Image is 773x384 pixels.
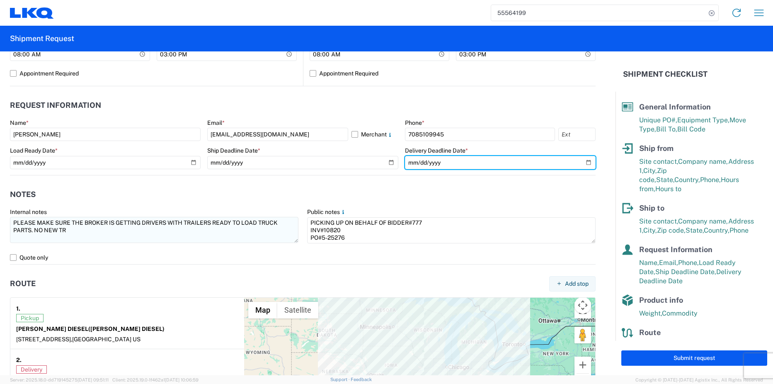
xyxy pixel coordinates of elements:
h2: Route [10,279,36,288]
span: Bill Code [677,125,705,133]
span: State, [686,226,704,234]
button: Show street map [248,302,277,318]
span: Country, [704,226,729,234]
span: State, [656,176,674,184]
label: Internal notes [10,208,47,216]
span: Pickup [16,314,44,322]
span: Site contact, [639,217,678,225]
label: Appointment Required [10,67,297,80]
span: Server: 2025.18.0-dd719145275 [10,377,109,382]
label: Name [10,119,29,126]
h2: Notes [10,190,36,199]
span: General Information [639,102,711,111]
span: Product info [639,296,683,304]
label: Load Ready Date [10,147,58,154]
label: Appointment Required [310,67,596,80]
h2: Shipment Request [10,34,74,44]
span: Request Information [639,245,712,254]
span: [DATE] 09:51:11 [78,377,109,382]
span: City, [643,226,657,234]
span: Ship Deadline Date, [655,268,716,276]
label: Public notes [307,208,347,216]
span: Weight, [639,309,662,317]
span: Ship to [639,204,664,212]
span: Ship from [639,144,674,153]
span: City, [643,167,657,175]
strong: 2. [16,355,22,365]
label: Email [207,119,225,126]
span: [DATE] 10:06:59 [165,377,199,382]
span: [STREET_ADDRESS], [16,336,72,343]
span: Site contact, [639,158,678,165]
span: Commodity [662,309,698,317]
button: Map camera controls [574,297,591,314]
a: Support [330,377,351,382]
span: Name, [639,259,659,267]
input: Ext [558,128,596,141]
span: Add stop [565,280,589,288]
span: Copyright © [DATE]-[DATE] Agistix Inc., All Rights Reserved [635,376,763,384]
strong: 1. [16,304,20,314]
span: ([PERSON_NAME] DIESEL) [88,326,165,332]
span: Route [639,328,661,337]
label: Quote only [10,251,596,264]
span: Phone, [700,176,721,184]
button: Show satellite imagery [277,302,318,318]
span: Zip code, [657,226,686,234]
span: Equipment Type, [677,116,729,124]
a: Feedback [351,377,372,382]
span: Email, [659,259,678,267]
h2: Shipment Checklist [623,69,708,79]
button: Add stop [549,276,596,292]
span: Phone, [678,259,699,267]
span: Bill To, [656,125,677,133]
span: Unique PO#, [639,116,677,124]
span: Phone [729,226,749,234]
h2: Request Information [10,101,101,109]
strong: [PERSON_NAME] DIESEL [16,326,165,332]
span: Client: 2025.19.0-1f462a1 [112,377,199,382]
button: Zoom in [574,357,591,373]
span: Company name, [678,217,728,225]
span: Delivery [16,365,47,374]
button: Drag Pegman onto the map to open Street View [574,327,591,343]
label: Ship Deadline Date [207,147,260,154]
label: Merchant [351,128,398,141]
span: [GEOGRAPHIC_DATA] US [72,336,141,343]
span: Company name, [678,158,728,165]
span: Hours to [655,185,681,193]
label: Delivery Deadline Date [405,147,468,154]
input: Shipment, tracking or reference number [491,5,706,21]
button: Submit request [621,350,767,366]
span: Country, [674,176,700,184]
label: Phone [405,119,424,126]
